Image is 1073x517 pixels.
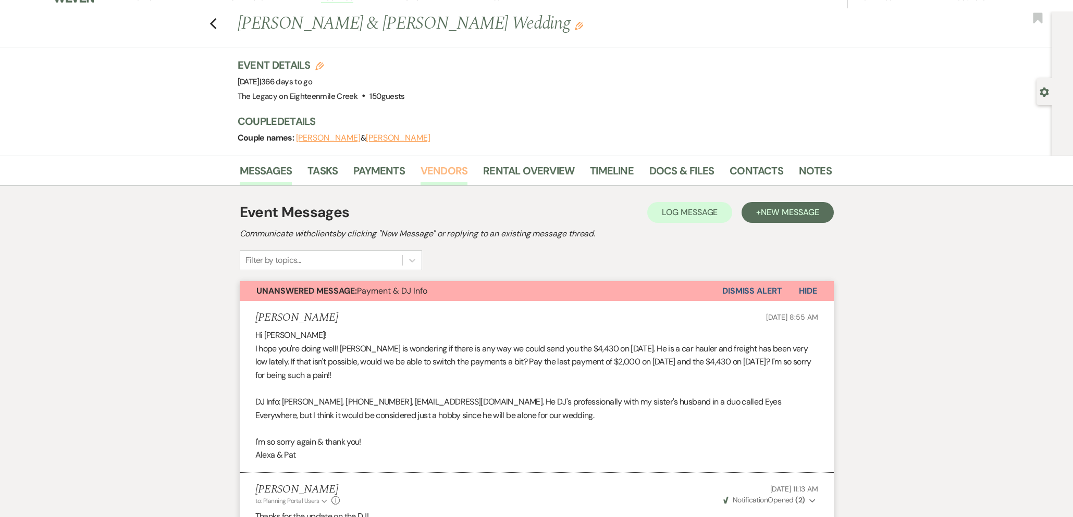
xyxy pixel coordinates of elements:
[255,311,338,324] h5: [PERSON_NAME]
[369,91,404,102] span: 150 guests
[782,281,834,301] button: Hide
[296,134,361,142] button: [PERSON_NAME]
[240,228,834,240] h2: Communicate with clients by clicking "New Message" or replying to an existing message thread.
[255,448,818,462] p: Alexa & Pat
[722,495,818,506] button: NotificationOpened (2)
[770,484,818,494] span: [DATE] 11:13 AM
[255,342,818,382] p: I hope you're doing well! [PERSON_NAME] is wondering if there is any way we could send you the $4...
[256,285,357,296] strong: Unanswered Message:
[240,281,722,301] button: Unanswered Message:Payment & DJ Info
[366,134,430,142] button: [PERSON_NAME]
[795,495,805,505] strong: ( 2 )
[255,395,818,422] p: DJ Info: [PERSON_NAME], [PHONE_NUMBER], [EMAIL_ADDRESS][DOMAIN_NAME]. He DJ's professionally with...
[238,132,296,143] span: Couple names:
[353,162,405,185] a: Payments
[575,21,583,30] button: Edit
[255,496,329,506] button: to: Planning Portal Users
[260,77,312,87] span: |
[255,497,319,505] span: to: Planning Portal Users
[240,162,292,185] a: Messages
[256,285,427,296] span: Payment & DJ Info
[255,483,340,496] h5: [PERSON_NAME]
[238,11,705,36] h1: [PERSON_NAME] & [PERSON_NAME] Wedding
[733,495,768,505] span: Notification
[255,329,818,342] p: Hi [PERSON_NAME]!
[649,162,714,185] a: Docs & Files
[766,312,818,322] span: [DATE] 8:55 AM
[421,162,467,185] a: Vendors
[238,91,358,102] span: The Legacy on Eighteenmile Creek
[761,207,819,218] span: New Message
[799,162,832,185] a: Notes
[483,162,574,185] a: Rental Overview
[742,202,833,223] button: +New Message
[662,207,718,218] span: Log Message
[723,495,805,505] span: Opened
[238,77,313,87] span: [DATE]
[255,435,818,449] p: I'm so sorry again & thank you!
[261,77,312,87] span: 366 days to go
[238,114,821,129] h3: Couple Details
[590,162,634,185] a: Timeline
[647,202,732,223] button: Log Message
[296,133,430,143] span: &
[307,162,338,185] a: Tasks
[1040,86,1049,96] button: Open lead details
[240,201,350,223] h1: Event Messages
[245,254,301,267] div: Filter by topics...
[722,281,782,301] button: Dismiss Alert
[730,162,783,185] a: Contacts
[799,285,817,296] span: Hide
[238,58,405,72] h3: Event Details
